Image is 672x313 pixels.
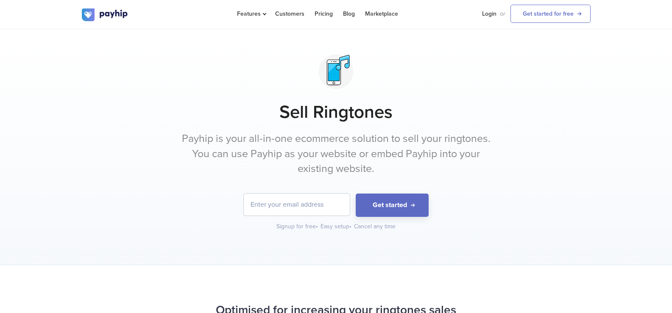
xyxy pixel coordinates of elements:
span: • [349,223,351,230]
div: Signup for free [276,222,319,231]
img: svg+xml;utf8,%3Csvg%20viewBox%3D%220%200%20100%20100%22%20xmlns%3D%22http%3A%2F%2Fwww.w3.org%2F20... [315,50,357,93]
h1: Sell Ringtones [82,102,591,123]
span: • [316,223,318,230]
img: logo.svg [82,8,128,21]
p: Payhip is your all-in-one ecommerce solution to sell your ringtones. You can use Payhip as your w... [177,131,495,177]
a: Get started for free [510,5,591,23]
span: Features [237,10,265,17]
div: Cancel any time [354,222,396,231]
button: Get started [356,194,429,217]
div: Easy setup [321,222,352,231]
input: Enter your email address [244,194,350,216]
